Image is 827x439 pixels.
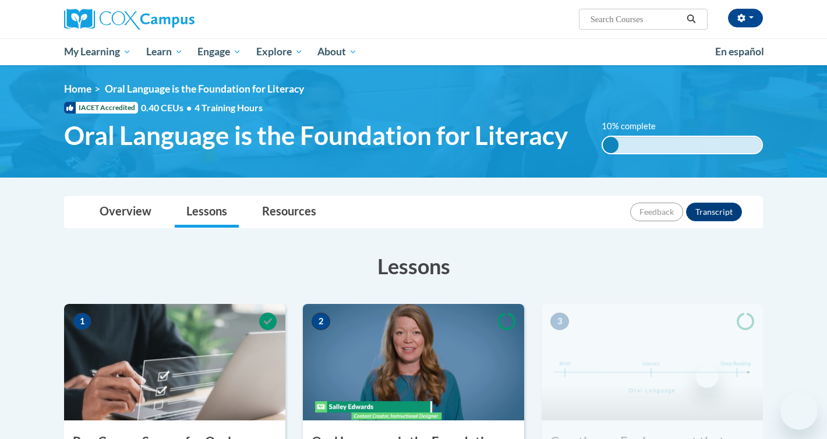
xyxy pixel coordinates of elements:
span: 0.40 CEUs [141,101,195,114]
span: 4 Training Hours [195,102,263,113]
span: Explore [256,45,303,59]
button: Search [683,12,700,26]
button: Transcript [686,203,742,221]
div: 10% complete [603,137,619,153]
a: My Learning [56,38,139,65]
label: 10% complete [602,120,669,133]
a: Home [64,83,91,95]
span: • [186,102,192,113]
a: Lessons [175,197,239,228]
a: Overview [88,197,163,228]
img: Course Image [64,304,285,420]
button: Account Settings [728,9,763,27]
a: Resources [250,197,328,228]
iframe: Button to launch messaging window [780,392,818,430]
img: Cox Campus [64,9,195,30]
a: About [310,38,365,65]
h3: Lessons [64,252,763,281]
span: Engage [197,45,241,59]
span: En español [715,45,764,58]
span: About [317,45,357,59]
span: Oral Language is the Foundation for Literacy [105,83,304,95]
span: 3 [550,313,569,330]
input: Search Courses [589,12,683,26]
iframe: Close message [695,364,719,388]
span: My Learning [64,45,131,59]
span: Learn [146,45,183,59]
button: Feedback [630,203,683,221]
a: Engage [190,38,249,65]
span: 1 [73,313,91,330]
a: En español [708,40,772,64]
span: IACET Accredited [64,102,138,114]
div: Main menu [47,38,780,65]
span: Oral Language is the Foundation for Literacy [64,120,568,151]
a: Learn [139,38,190,65]
img: Course Image [303,304,524,420]
span: 2 [312,313,330,330]
a: Cox Campus [64,9,285,30]
img: Course Image [542,304,763,420]
a: Explore [249,38,310,65]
